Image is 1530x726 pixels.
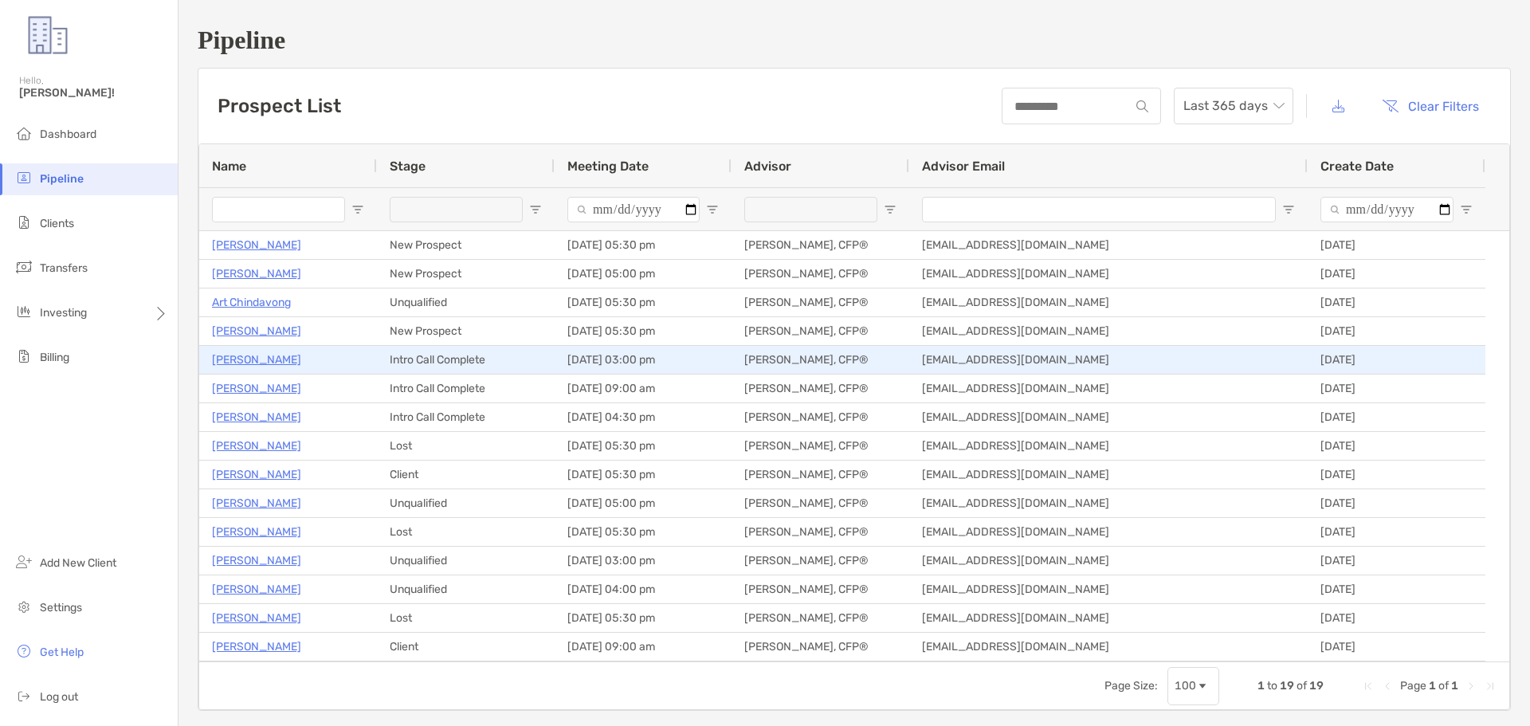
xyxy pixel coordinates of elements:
[1308,317,1485,345] div: [DATE]
[1308,260,1485,288] div: [DATE]
[14,686,33,705] img: logout icon
[377,346,555,374] div: Intro Call Complete
[1308,231,1485,259] div: [DATE]
[1308,432,1485,460] div: [DATE]
[377,317,555,345] div: New Prospect
[567,197,700,222] input: Meeting Date Filter Input
[1465,680,1477,693] div: Next Page
[1309,679,1324,693] span: 19
[909,260,1308,288] div: [EMAIL_ADDRESS][DOMAIN_NAME]
[212,350,301,370] a: [PERSON_NAME]
[40,351,69,364] span: Billing
[212,292,291,312] p: Art Chindavong
[212,321,301,341] a: [PERSON_NAME]
[909,547,1308,575] div: [EMAIL_ADDRESS][DOMAIN_NAME]
[14,597,33,616] img: settings icon
[555,288,732,316] div: [DATE] 05:30 pm
[1381,680,1394,693] div: Previous Page
[212,522,301,542] a: [PERSON_NAME]
[14,168,33,187] img: pipeline icon
[212,379,301,398] a: [PERSON_NAME]
[732,231,909,259] div: [PERSON_NAME], CFP®
[1167,667,1219,705] div: Page Size
[212,637,301,657] a: [PERSON_NAME]
[909,633,1308,661] div: [EMAIL_ADDRESS][DOMAIN_NAME]
[377,575,555,603] div: Unqualified
[1308,575,1485,603] div: [DATE]
[14,124,33,143] img: dashboard icon
[909,518,1308,546] div: [EMAIL_ADDRESS][DOMAIN_NAME]
[909,489,1308,517] div: [EMAIL_ADDRESS][DOMAIN_NAME]
[909,346,1308,374] div: [EMAIL_ADDRESS][DOMAIN_NAME]
[744,159,791,174] span: Advisor
[40,556,116,570] span: Add New Client
[40,646,84,659] span: Get Help
[732,547,909,575] div: [PERSON_NAME], CFP®
[40,217,74,230] span: Clients
[1438,679,1449,693] span: of
[884,203,896,216] button: Open Filter Menu
[1320,159,1394,174] span: Create Date
[706,203,719,216] button: Open Filter Menu
[1104,679,1158,693] div: Page Size:
[1175,679,1196,693] div: 100
[377,489,555,517] div: Unqualified
[40,601,82,614] span: Settings
[1320,197,1453,222] input: Create Date Filter Input
[212,197,345,222] input: Name Filter Input
[732,489,909,517] div: [PERSON_NAME], CFP®
[732,604,909,632] div: [PERSON_NAME], CFP®
[1308,518,1485,546] div: [DATE]
[390,159,426,174] span: Stage
[922,197,1276,222] input: Advisor Email Filter Input
[732,518,909,546] div: [PERSON_NAME], CFP®
[1484,680,1497,693] div: Last Page
[555,432,732,460] div: [DATE] 05:30 pm
[40,690,78,704] span: Log out
[555,604,732,632] div: [DATE] 05:30 pm
[14,302,33,321] img: investing icon
[909,604,1308,632] div: [EMAIL_ADDRESS][DOMAIN_NAME]
[909,317,1308,345] div: [EMAIL_ADDRESS][DOMAIN_NAME]
[732,317,909,345] div: [PERSON_NAME], CFP®
[377,375,555,402] div: Intro Call Complete
[1267,679,1277,693] span: to
[1183,88,1284,124] span: Last 365 days
[555,317,732,345] div: [DATE] 05:30 pm
[377,547,555,575] div: Unqualified
[377,432,555,460] div: Lost
[212,579,301,599] a: [PERSON_NAME]
[40,261,88,275] span: Transfers
[212,465,301,485] a: [PERSON_NAME]
[1280,679,1294,693] span: 19
[1136,100,1148,112] img: input icon
[732,403,909,431] div: [PERSON_NAME], CFP®
[212,159,246,174] span: Name
[212,436,301,456] a: [PERSON_NAME]
[1362,680,1375,693] div: First Page
[14,213,33,232] img: clients icon
[14,257,33,277] img: transfers icon
[212,264,301,284] a: [PERSON_NAME]
[1308,547,1485,575] div: [DATE]
[529,203,542,216] button: Open Filter Menu
[212,608,301,628] a: [PERSON_NAME]
[555,575,732,603] div: [DATE] 04:00 pm
[1308,288,1485,316] div: [DATE]
[555,633,732,661] div: [DATE] 09:00 am
[351,203,364,216] button: Open Filter Menu
[909,375,1308,402] div: [EMAIL_ADDRESS][DOMAIN_NAME]
[14,642,33,661] img: get-help icon
[212,235,301,255] p: [PERSON_NAME]
[1308,375,1485,402] div: [DATE]
[909,403,1308,431] div: [EMAIL_ADDRESS][DOMAIN_NAME]
[909,432,1308,460] div: [EMAIL_ADDRESS][DOMAIN_NAME]
[1308,461,1485,489] div: [DATE]
[732,575,909,603] div: [PERSON_NAME], CFP®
